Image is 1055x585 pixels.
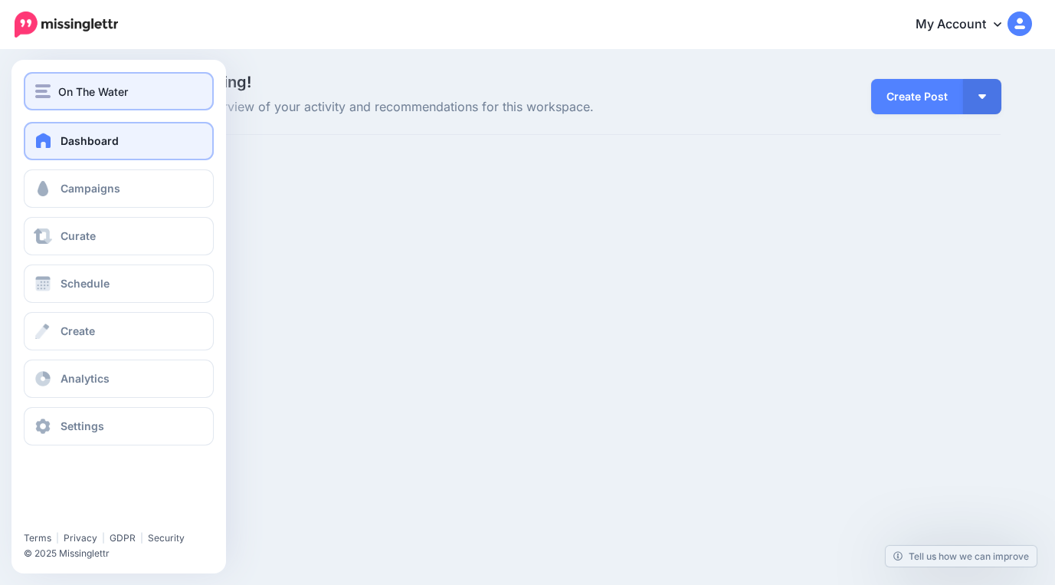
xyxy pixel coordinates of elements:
[978,94,986,99] img: arrow-down-white.png
[24,546,225,561] li: © 2025 Missinglettr
[24,169,214,208] a: Campaigns
[148,532,185,544] a: Security
[61,372,110,385] span: Analytics
[886,546,1037,567] a: Tell us how we can improve
[15,12,118,38] img: Missinglettr
[61,229,96,242] span: Curate
[24,360,214,398] a: Analytics
[24,532,51,544] a: Terms
[35,84,51,98] img: menu.png
[24,407,214,445] a: Settings
[24,217,214,255] a: Curate
[24,510,143,525] iframe: Twitter Follow Button
[61,324,95,337] span: Create
[871,79,963,114] a: Create Post
[64,532,97,544] a: Privacy
[110,532,136,544] a: GDPR
[58,83,128,100] span: On The Water
[143,97,707,117] span: Here's an overview of your activity and recommendations for this workspace.
[24,122,214,160] a: Dashboard
[24,312,214,350] a: Create
[24,265,214,303] a: Schedule
[61,182,120,195] span: Campaigns
[140,532,143,544] span: |
[61,419,104,432] span: Settings
[61,277,110,290] span: Schedule
[102,532,105,544] span: |
[24,72,214,110] button: On The Water
[61,134,119,147] span: Dashboard
[56,532,59,544] span: |
[900,6,1032,44] a: My Account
